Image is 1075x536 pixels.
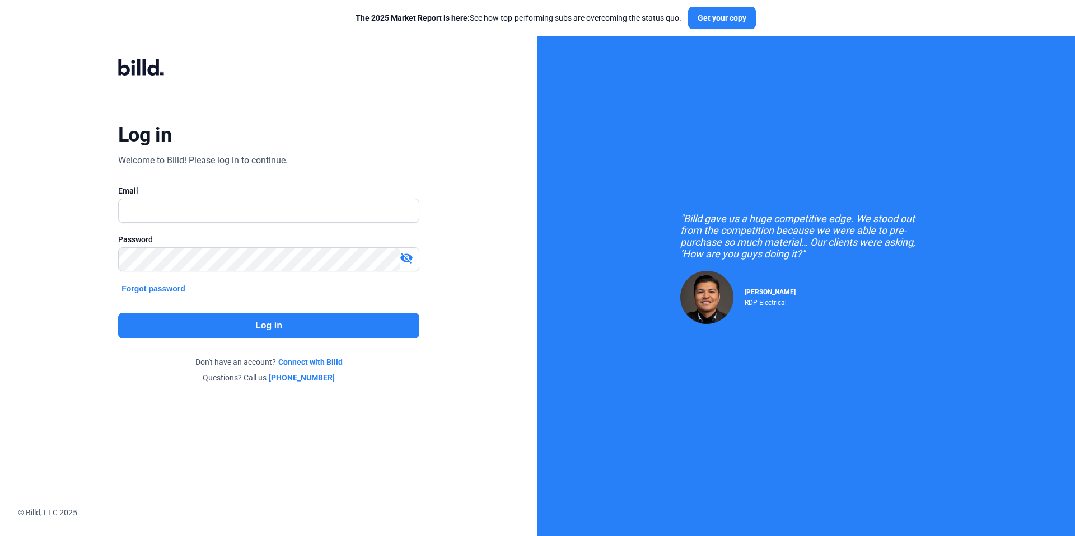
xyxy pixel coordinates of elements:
mat-icon: visibility_off [400,251,413,265]
div: Email [118,185,419,196]
div: Password [118,234,419,245]
div: Don't have an account? [118,356,419,368]
div: Questions? Call us [118,372,419,383]
button: Get your copy [688,7,756,29]
img: Raul Pacheco [680,271,733,324]
span: [PERSON_NAME] [745,288,796,296]
div: Log in [118,123,171,147]
span: The 2025 Market Report is here: [356,13,470,22]
div: "Billd gave us a huge competitive edge. We stood out from the competition because we were able to... [680,213,932,260]
a: Connect with Billd [278,356,343,368]
button: Forgot password [118,283,189,295]
div: RDP Electrical [745,296,796,307]
div: See how top-performing subs are overcoming the status quo. [356,12,681,23]
div: Welcome to Billd! Please log in to continue. [118,154,288,167]
a: [PHONE_NUMBER] [269,372,335,383]
button: Log in [118,313,419,338]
